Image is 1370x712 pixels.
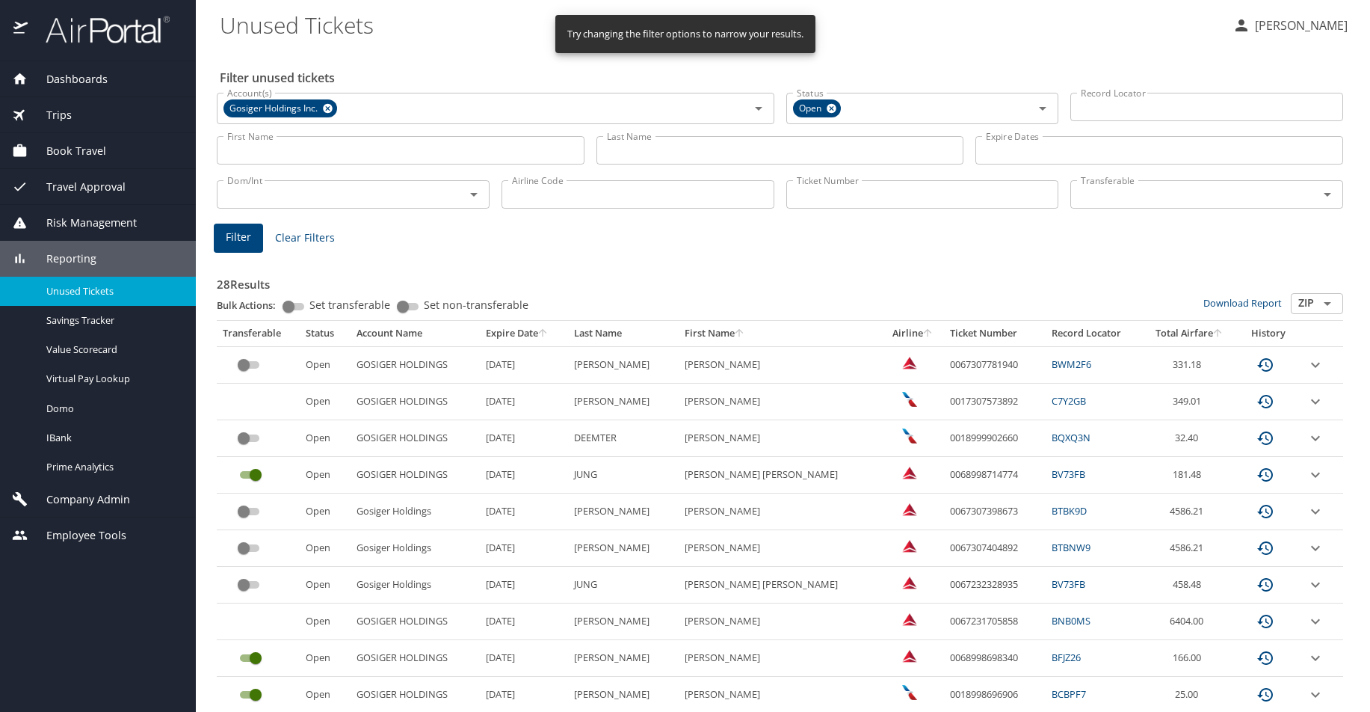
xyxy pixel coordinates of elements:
[902,538,917,553] img: Delta Airlines
[1142,530,1237,567] td: 4586.21
[1306,649,1324,667] button: expand row
[944,346,1046,383] td: 0067307781940
[902,355,917,370] img: Delta Airlines
[568,494,679,530] td: [PERSON_NAME]
[300,567,350,604] td: Open
[1052,651,1081,664] a: BFJZ26
[568,604,679,640] td: [PERSON_NAME]
[351,457,480,494] td: GOSIGER HOLDINGS
[424,300,528,310] span: Set non-transferable
[902,685,917,700] img: American Airlines
[568,457,679,494] td: JUNG
[881,321,944,346] th: Airline
[351,420,480,457] td: GOSIGER HOLDINGS
[480,420,568,457] td: [DATE]
[679,640,881,677] td: [PERSON_NAME]
[1306,356,1324,374] button: expand row
[226,228,251,247] span: Filter
[1142,321,1237,346] th: Total Airfare
[28,71,108,88] span: Dashboards
[568,321,679,346] th: Last Name
[1306,613,1324,630] button: expand row
[902,429,917,444] img: American Airlines
[480,321,568,346] th: Expire Date
[28,143,106,159] span: Book Travel
[1142,640,1237,677] td: 166.00
[46,402,178,416] span: Domo
[1317,184,1338,205] button: Open
[1142,494,1237,530] td: 4586.21
[944,494,1046,530] td: 0067307398673
[902,502,917,517] img: Delta Airlines
[300,321,350,346] th: Status
[944,567,1046,604] td: 0067232328935
[568,640,679,677] td: [PERSON_NAME]
[351,530,480,567] td: Gosiger Holdings
[46,460,178,474] span: Prime Analytics
[1052,431,1090,444] a: BQXQ3N
[793,99,841,117] div: Open
[538,329,549,339] button: sort
[300,530,350,567] td: Open
[1052,394,1086,408] a: C7Y2GB
[1306,503,1324,521] button: expand row
[944,384,1046,420] td: 0017307573892
[300,604,350,640] td: Open
[223,99,337,117] div: Gosiger Holdings Inc.
[300,420,350,457] td: Open
[214,224,263,253] button: Filter
[568,420,679,457] td: DEEMTER
[1306,686,1324,704] button: expand row
[351,346,480,383] td: GOSIGER HOLDINGS
[1317,293,1338,314] button: Open
[13,15,29,44] img: icon-airportal.png
[28,527,126,544] span: Employee Tools
[300,640,350,677] td: Open
[1142,346,1237,383] td: 331.18
[679,346,881,383] td: [PERSON_NAME]
[217,267,1343,293] h3: 28 Results
[351,494,480,530] td: Gosiger Holdings
[793,101,830,117] span: Open
[902,648,917,663] img: Delta Airlines
[679,321,881,346] th: First Name
[46,372,178,386] span: Virtual Pay Lookup
[300,384,350,420] td: Open
[1052,614,1090,627] a: BNB0MS
[679,384,881,420] td: [PERSON_NAME]
[1142,420,1237,457] td: 32.40
[223,327,294,340] div: Transferable
[944,530,1046,567] td: 0067307404892
[748,98,769,119] button: Open
[463,184,484,205] button: Open
[902,465,917,480] img: Delta Airlines
[1226,12,1354,39] button: [PERSON_NAME]
[480,640,568,677] td: [DATE]
[1052,467,1085,481] a: BV73FB
[1142,384,1237,420] td: 349.01
[480,567,568,604] td: [DATE]
[269,224,341,252] button: Clear Filters
[1237,321,1300,346] th: History
[1142,457,1237,494] td: 181.48
[944,604,1046,640] td: 0067231705858
[1142,567,1237,604] td: 458.48
[679,494,881,530] td: [PERSON_NAME]
[223,101,327,117] span: Gosiger Holdings Inc.
[1052,541,1090,554] a: BTBNW9
[46,343,178,357] span: Value Scorecard
[679,567,881,604] td: [PERSON_NAME] [PERSON_NAME]
[735,329,745,339] button: sort
[46,284,178,298] span: Unused Tickets
[351,640,480,677] td: GOSIGER HOLDINGS
[1046,321,1142,346] th: Record Locator
[300,457,350,494] td: Open
[300,346,350,383] td: Open
[480,494,568,530] td: [DATE]
[28,215,137,231] span: Risk Management
[1306,466,1324,484] button: expand row
[480,604,568,640] td: [DATE]
[480,384,568,420] td: [DATE]
[480,530,568,567] td: [DATE]
[1306,576,1324,594] button: expand row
